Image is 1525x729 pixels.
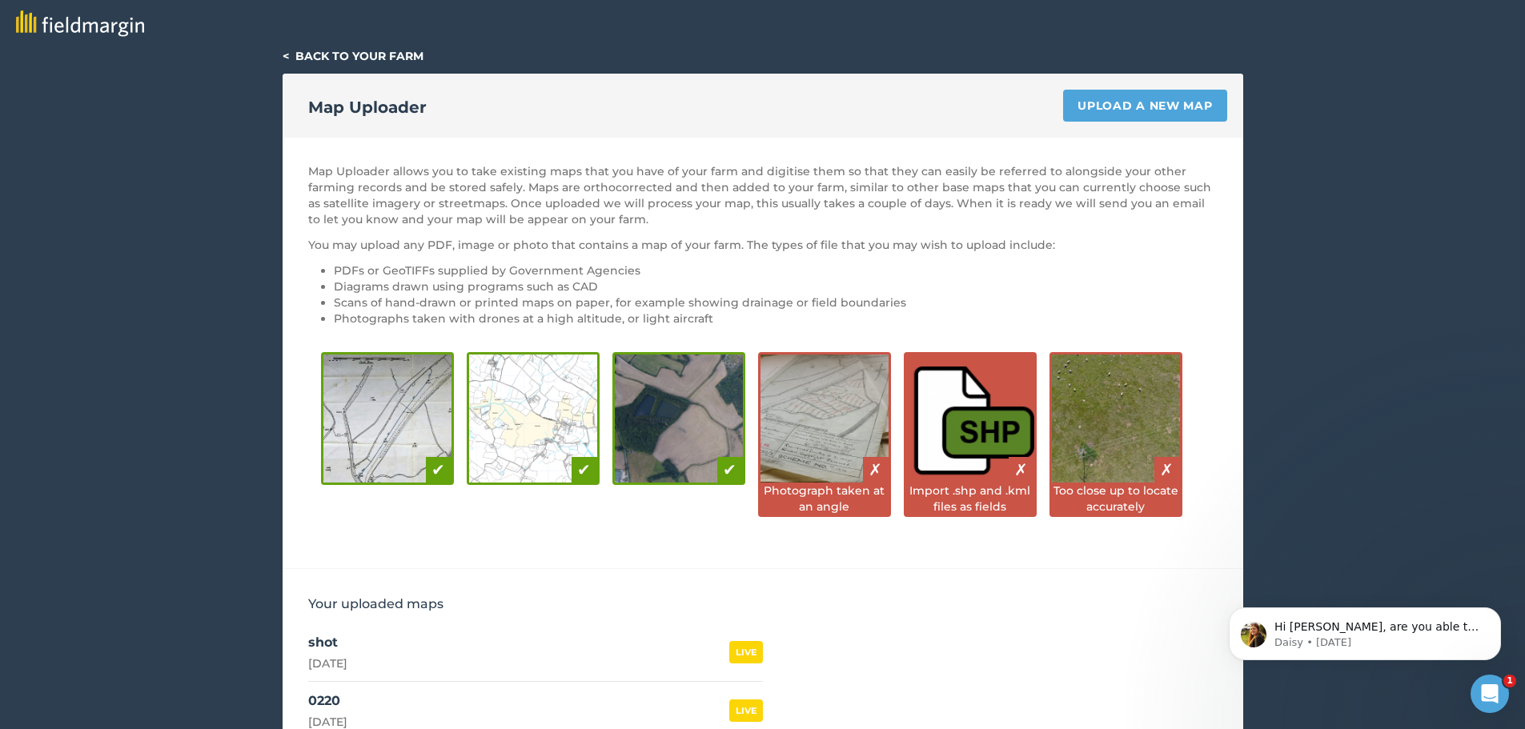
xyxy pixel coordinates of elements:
img: Shapefiles are bad [906,354,1034,483]
div: ✗ [863,457,889,483]
img: Close up images are bad [1052,354,1180,483]
li: Photographs taken with drones at a high altitude, or light aircraft [334,310,1218,326]
div: Photograph taken at an angle [760,483,889,515]
div: LIVE [729,699,763,722]
p: You may upload any PDF, image or photo that contains a map of your farm. The types of file that y... [308,237,1218,253]
li: PDFs or GeoTIFFs supplied by Government Agencies [334,262,1218,278]
img: fieldmargin logo [16,10,144,37]
div: [DATE] [308,655,347,671]
div: Import .shp and .kml files as fields [906,483,1034,515]
a: shot[DATE]LIVE [308,623,763,682]
div: ✔ [572,457,597,483]
h2: Map Uploader [308,96,427,118]
img: Digital diagram is good [469,354,597,483]
div: shot [308,633,347,652]
span: 1 [1503,675,1516,687]
img: Drone photography is good [615,354,743,483]
iframe: Intercom notifications message [1205,574,1525,686]
div: ✔ [426,457,451,483]
a: < Back to your farm [283,49,423,63]
a: Upload a new map [1063,90,1226,122]
p: Map Uploader allows you to take existing maps that you have of your farm and digitise them so tha... [308,163,1218,227]
div: 0220 [308,691,347,711]
img: Photos taken at an angle are bad [760,354,889,483]
div: Too close up to locate accurately [1052,483,1180,515]
img: Hand-drawn diagram is good [323,354,451,483]
div: ✗ [1154,457,1180,483]
div: ✔ [717,457,743,483]
li: Scans of hand-drawn or printed maps on paper, for example showing drainage or field boundaries [334,294,1218,310]
div: LIVE [729,641,763,663]
iframe: Intercom live chat [1471,675,1509,713]
div: ✗ [1009,457,1034,483]
h3: Your uploaded maps [308,595,1218,614]
li: Diagrams drawn using programs such as CAD [334,278,1218,294]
